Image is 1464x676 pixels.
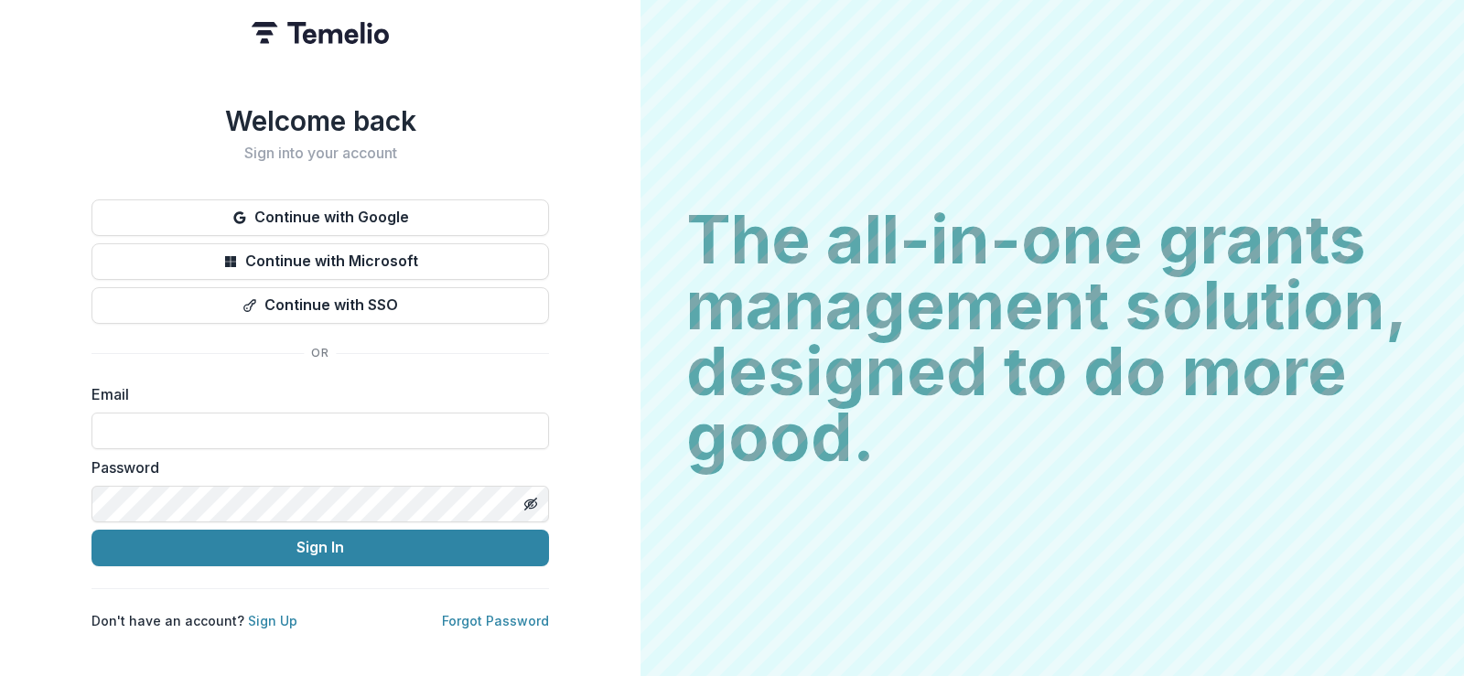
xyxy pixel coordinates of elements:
h1: Welcome back [91,104,549,137]
label: Password [91,456,538,478]
h2: Sign into your account [91,145,549,162]
button: Continue with Google [91,199,549,236]
button: Continue with Microsoft [91,243,549,280]
img: Temelio [252,22,389,44]
a: Sign Up [248,613,297,628]
button: Sign In [91,530,549,566]
a: Forgot Password [442,613,549,628]
label: Email [91,383,538,405]
button: Toggle password visibility [516,489,545,519]
button: Continue with SSO [91,287,549,324]
p: Don't have an account? [91,611,297,630]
